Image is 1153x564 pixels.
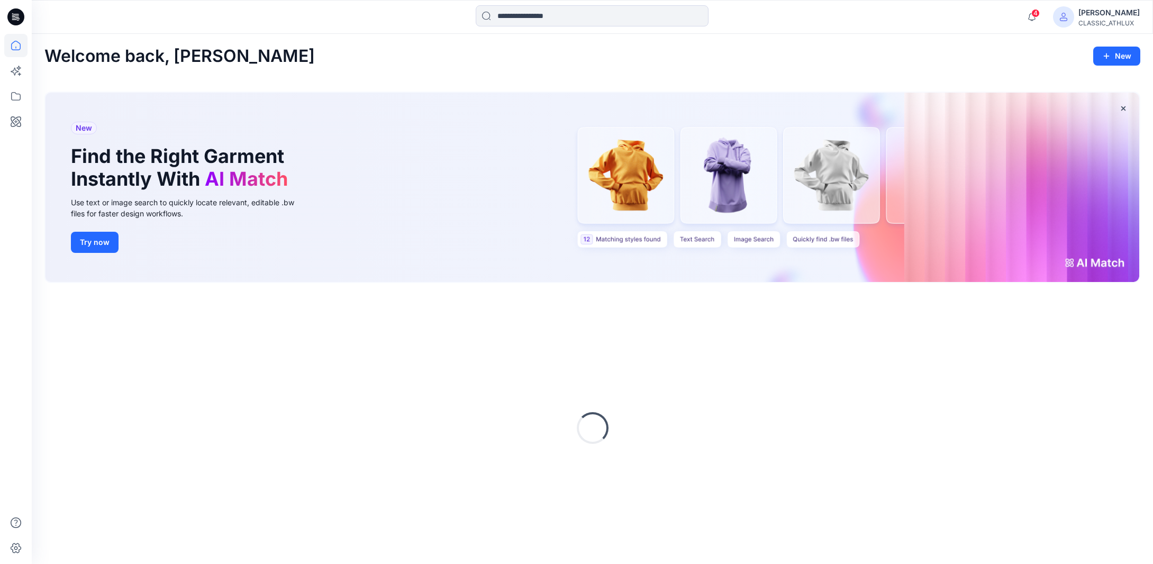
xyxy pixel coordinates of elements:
span: New [76,122,92,134]
button: Try now [71,232,119,253]
div: [PERSON_NAME] [1078,6,1140,19]
h2: Welcome back, [PERSON_NAME] [44,47,315,66]
div: CLASSIC_ATHLUX [1078,19,1140,27]
span: 4 [1031,9,1040,17]
svg: avatar [1059,13,1068,21]
div: Use text or image search to quickly locate relevant, editable .bw files for faster design workflows. [71,197,309,219]
h1: Find the Right Garment Instantly With [71,145,293,190]
button: New [1093,47,1140,66]
span: AI Match [205,167,288,190]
